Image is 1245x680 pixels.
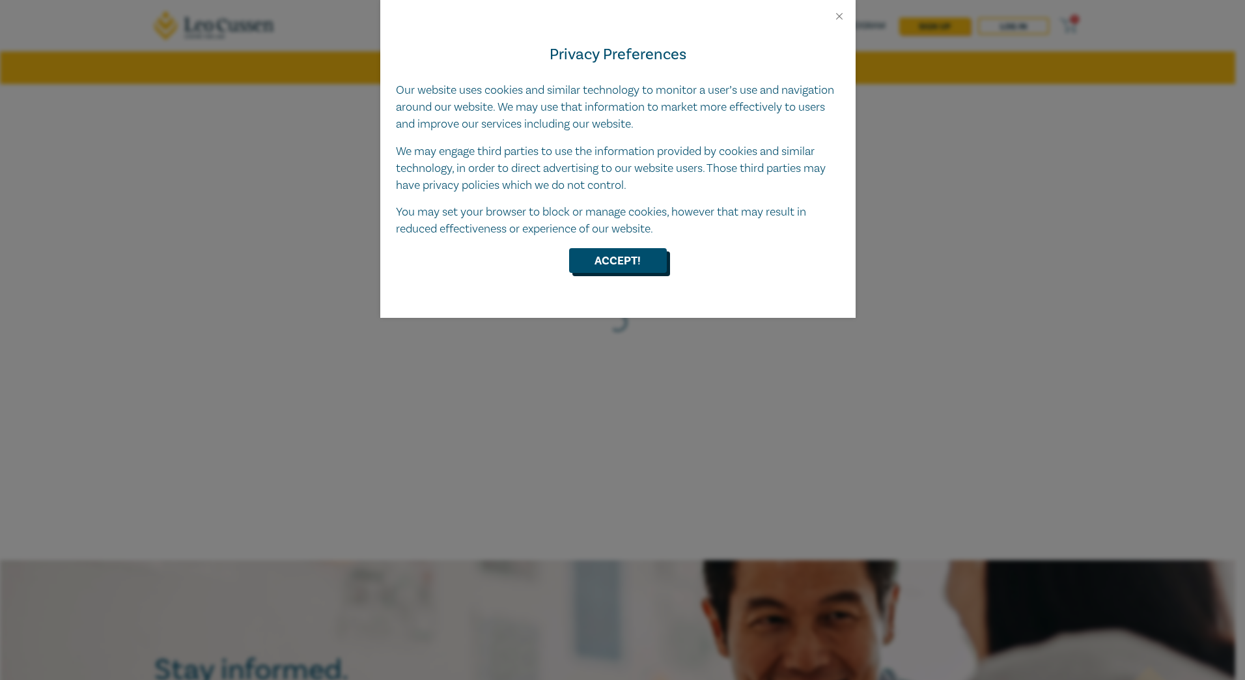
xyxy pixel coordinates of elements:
[396,143,840,194] p: We may engage third parties to use the information provided by cookies and similar technology, in...
[396,204,840,238] p: You may set your browser to block or manage cookies, however that may result in reduced effective...
[396,43,840,66] h4: Privacy Preferences
[396,82,840,133] p: Our website uses cookies and similar technology to monitor a user’s use and navigation around our...
[569,248,667,273] button: Accept!
[833,10,845,22] button: Close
